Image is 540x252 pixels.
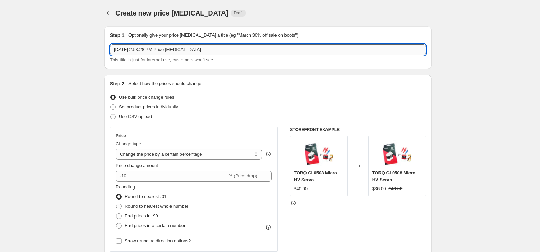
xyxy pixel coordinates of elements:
[228,173,257,178] span: % (Price drop)
[265,151,272,157] div: help
[115,9,228,17] span: Create new price [MEDICAL_DATA]
[294,185,308,192] div: $40.00
[305,140,333,167] img: 20181009_0921441_80x.jpg
[116,141,141,146] span: Change type
[125,213,158,219] span: End prices in .99
[110,44,426,55] input: 30% off holiday sale
[383,140,411,167] img: 20181009_0921441_80x.jpg
[104,8,114,18] button: Price change jobs
[116,171,227,182] input: -15
[110,80,126,87] h2: Step 2.
[116,133,126,138] h3: Price
[116,184,135,190] span: Rounding
[125,223,185,228] span: End prices in a certain number
[372,170,415,182] span: TORQ CL0508 Micro HV Servo
[125,194,166,199] span: Round to nearest .01
[119,114,152,119] span: Use CSV upload
[119,104,178,109] span: Set product prices individually
[110,32,126,39] h2: Step 1.
[125,238,191,243] span: Show rounding direction options?
[116,163,158,168] span: Price change amount
[128,32,298,39] p: Optionally give your price [MEDICAL_DATA] a title (eg "March 30% off sale on boots")
[119,95,174,100] span: Use bulk price change rules
[234,10,243,16] span: Draft
[125,204,188,209] span: Round to nearest whole number
[290,127,426,133] h6: STOREFRONT EXAMPLE
[388,185,402,192] strike: $40.00
[110,57,217,62] span: This title is just for internal use, customers won't see it
[128,80,201,87] p: Select how the prices should change
[294,170,337,182] span: TORQ CL0508 Micro HV Servo
[372,185,386,192] div: $36.00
